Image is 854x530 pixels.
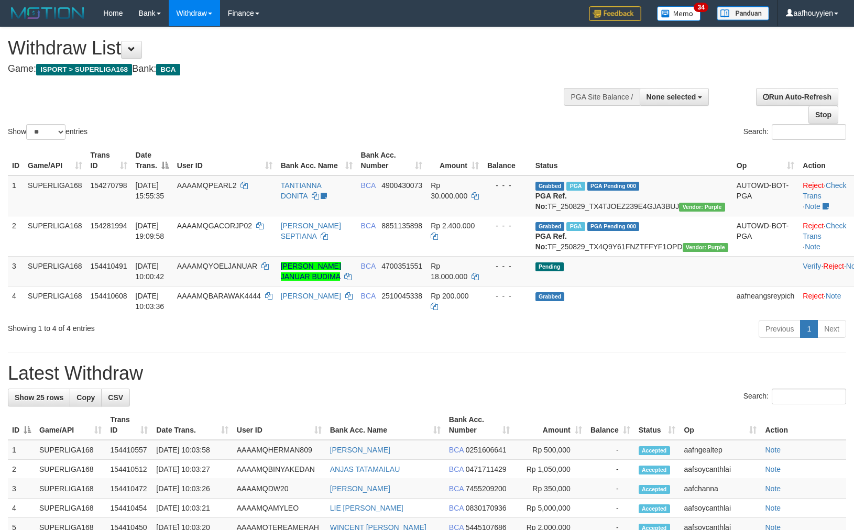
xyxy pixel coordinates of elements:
[8,216,24,256] td: 2
[680,460,761,479] td: aafsoycanthlai
[765,504,781,512] a: Note
[106,440,152,460] td: 154410557
[732,216,799,256] td: AUTOWD-BOT-PGA
[803,292,824,300] a: Reject
[233,499,326,518] td: AAAAMQAMYLEO
[91,292,127,300] span: 154410608
[679,203,725,212] span: Vendor URL: https://trx4.1velocity.biz
[177,222,252,230] span: AAAAMQGACORJP02
[765,465,781,473] a: Note
[330,504,403,512] a: LIE [PERSON_NAME]
[35,499,106,518] td: SUPERLIGA168
[466,484,507,493] span: Copy 7455209200 to clipboard
[326,410,445,440] th: Bank Acc. Name: activate to sort column ascending
[281,181,322,200] a: TANTIANNA DONITA
[431,181,467,200] span: Rp 30.000.000
[586,440,634,460] td: -
[531,146,732,175] th: Status
[361,262,376,270] span: BCA
[803,181,846,200] a: Check Trans
[586,479,634,499] td: -
[639,504,670,513] span: Accepted
[330,446,390,454] a: [PERSON_NAME]
[586,460,634,479] td: -
[136,292,165,311] span: [DATE] 10:03:36
[826,292,841,300] a: Note
[732,286,799,316] td: aafneangsreypich
[233,460,326,479] td: AAAAMQBINYAKEDAN
[535,222,565,231] span: Grabbed
[8,124,87,140] label: Show entries
[24,286,86,316] td: SUPERLIGA168
[487,180,527,191] div: - - -
[487,220,527,231] div: - - -
[26,124,65,140] select: Showentries
[761,410,846,440] th: Action
[330,484,390,493] a: [PERSON_NAME]
[233,479,326,499] td: AAAAMQDW20
[657,6,701,21] img: Button%20Memo.svg
[70,389,102,406] a: Copy
[449,465,464,473] span: BCA
[772,124,846,140] input: Search:
[8,440,35,460] td: 1
[381,292,422,300] span: Copy 2510045338 to clipboard
[35,460,106,479] td: SUPERLIGA168
[177,292,261,300] span: AAAAMQBARAWAK4444
[76,393,95,402] span: Copy
[759,320,801,338] a: Previous
[483,146,531,175] th: Balance
[91,181,127,190] span: 154270798
[732,146,799,175] th: Op: activate to sort column ascending
[106,460,152,479] td: 154410512
[586,410,634,440] th: Balance: activate to sort column ascending
[8,479,35,499] td: 3
[136,181,165,200] span: [DATE] 15:55:35
[101,389,130,406] a: CSV
[756,88,838,106] a: Run Auto-Refresh
[361,292,376,300] span: BCA
[136,222,165,240] span: [DATE] 19:09:58
[15,393,63,402] span: Show 25 rows
[361,181,376,190] span: BCA
[765,484,781,493] a: Note
[8,64,559,74] h4: Game: Bank:
[8,363,846,384] h1: Latest Withdraw
[156,64,180,75] span: BCA
[152,479,232,499] td: [DATE] 10:03:26
[680,499,761,518] td: aafsoycanthlai
[8,499,35,518] td: 4
[86,146,132,175] th: Trans ID: activate to sort column ascending
[743,389,846,404] label: Search:
[647,93,696,101] span: None selected
[694,3,708,12] span: 34
[803,181,824,190] a: Reject
[587,222,640,231] span: PGA Pending
[381,222,422,230] span: Copy 8851135898 to clipboard
[805,202,820,211] a: Note
[152,499,232,518] td: [DATE] 10:03:21
[514,440,586,460] td: Rp 500,000
[683,243,728,252] span: Vendor URL: https://trx4.1velocity.biz
[106,499,152,518] td: 154410454
[108,393,123,402] span: CSV
[531,216,732,256] td: TF_250829_TX4Q9Y61FNZTFFYF1OPD
[803,222,846,240] a: Check Trans
[445,410,514,440] th: Bank Acc. Number: activate to sort column ascending
[587,182,640,191] span: PGA Pending
[765,446,781,454] a: Note
[24,175,86,216] td: SUPERLIGA168
[680,410,761,440] th: Op: activate to sort column ascending
[564,88,639,106] div: PGA Site Balance /
[514,499,586,518] td: Rp 5,000,000
[8,175,24,216] td: 1
[772,389,846,404] input: Search:
[8,5,87,21] img: MOTION_logo.png
[639,446,670,455] span: Accepted
[91,222,127,230] span: 154281994
[639,485,670,494] span: Accepted
[357,146,427,175] th: Bank Acc. Number: activate to sort column ascending
[823,262,844,270] a: Reject
[8,389,70,406] a: Show 25 rows
[466,446,507,454] span: Copy 0251606641 to clipboard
